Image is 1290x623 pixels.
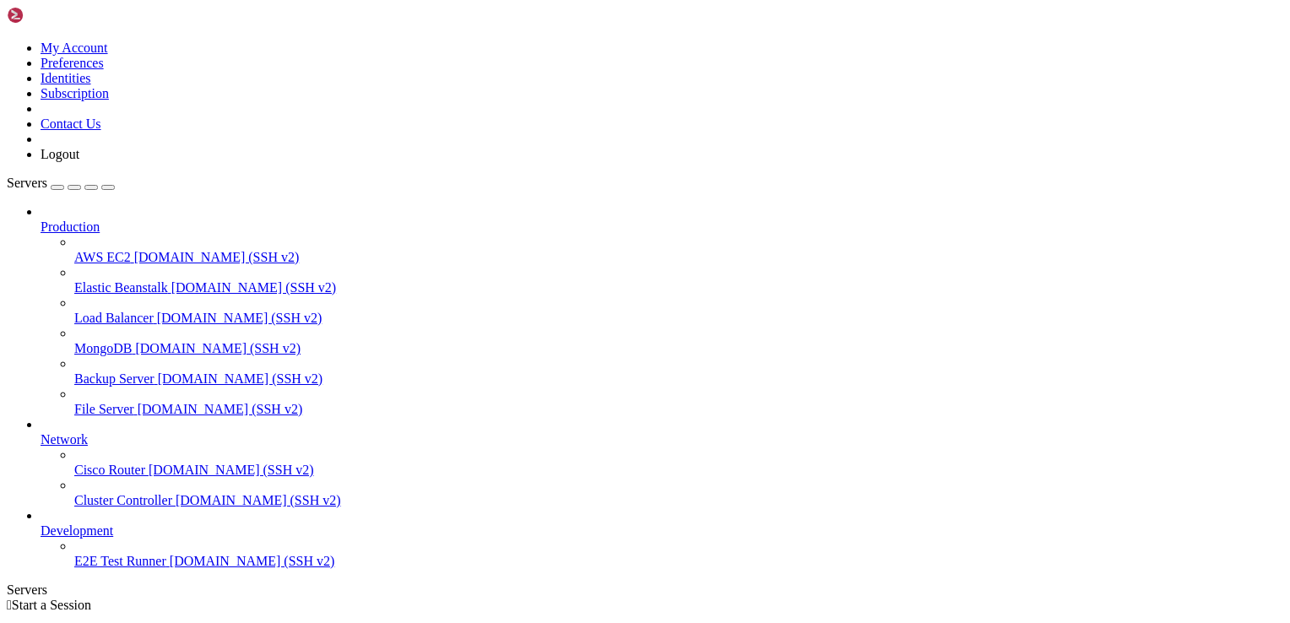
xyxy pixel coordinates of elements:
a: Development [41,523,1283,539]
span: Load Balancer [74,311,154,325]
span: [DOMAIN_NAME] (SSH v2) [135,341,301,355]
span: Start a Session [12,598,91,612]
span: Network [41,432,88,447]
span: Development [41,523,113,538]
a: Production [41,219,1283,235]
li: Development [41,508,1283,569]
li: E2E Test Runner [DOMAIN_NAME] (SSH v2) [74,539,1283,569]
a: Network [41,432,1283,447]
a: E2E Test Runner [DOMAIN_NAME] (SSH v2) [74,554,1283,569]
span: File Server [74,402,134,416]
span: Servers [7,176,47,190]
img: Shellngn [7,7,104,24]
li: Backup Server [DOMAIN_NAME] (SSH v2) [74,356,1283,387]
span: [DOMAIN_NAME] (SSH v2) [149,463,314,477]
span: MongoDB [74,341,132,355]
span: [DOMAIN_NAME] (SSH v2) [171,280,337,295]
a: Backup Server [DOMAIN_NAME] (SSH v2) [74,371,1283,387]
div: Servers [7,582,1283,598]
li: File Server [DOMAIN_NAME] (SSH v2) [74,387,1283,417]
a: Cluster Controller [DOMAIN_NAME] (SSH v2) [74,493,1283,508]
span: [DOMAIN_NAME] (SSH v2) [170,554,335,568]
span:  [7,598,12,612]
span: [DOMAIN_NAME] (SSH v2) [134,250,300,264]
a: Cisco Router [DOMAIN_NAME] (SSH v2) [74,463,1283,478]
span: Backup Server [74,371,154,386]
a: Servers [7,176,115,190]
li: Production [41,204,1283,417]
span: [DOMAIN_NAME] (SSH v2) [176,493,341,507]
span: Elastic Beanstalk [74,280,168,295]
a: MongoDB [DOMAIN_NAME] (SSH v2) [74,341,1283,356]
a: Elastic Beanstalk [DOMAIN_NAME] (SSH v2) [74,280,1283,295]
a: Preferences [41,56,104,70]
a: Subscription [41,86,109,100]
span: Cisco Router [74,463,145,477]
li: Cluster Controller [DOMAIN_NAME] (SSH v2) [74,478,1283,508]
li: Load Balancer [DOMAIN_NAME] (SSH v2) [74,295,1283,326]
span: [DOMAIN_NAME] (SSH v2) [158,371,323,386]
span: Cluster Controller [74,493,172,507]
li: Network [41,417,1283,508]
li: Elastic Beanstalk [DOMAIN_NAME] (SSH v2) [74,265,1283,295]
a: Logout [41,147,79,161]
a: My Account [41,41,108,55]
span: [DOMAIN_NAME] (SSH v2) [138,402,303,416]
a: Load Balancer [DOMAIN_NAME] (SSH v2) [74,311,1283,326]
span: AWS EC2 [74,250,131,264]
li: MongoDB [DOMAIN_NAME] (SSH v2) [74,326,1283,356]
span: E2E Test Runner [74,554,166,568]
a: AWS EC2 [DOMAIN_NAME] (SSH v2) [74,250,1283,265]
li: AWS EC2 [DOMAIN_NAME] (SSH v2) [74,235,1283,265]
span: Production [41,219,100,234]
a: File Server [DOMAIN_NAME] (SSH v2) [74,402,1283,417]
a: Identities [41,71,91,85]
li: Cisco Router [DOMAIN_NAME] (SSH v2) [74,447,1283,478]
a: Contact Us [41,116,101,131]
span: [DOMAIN_NAME] (SSH v2) [157,311,322,325]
